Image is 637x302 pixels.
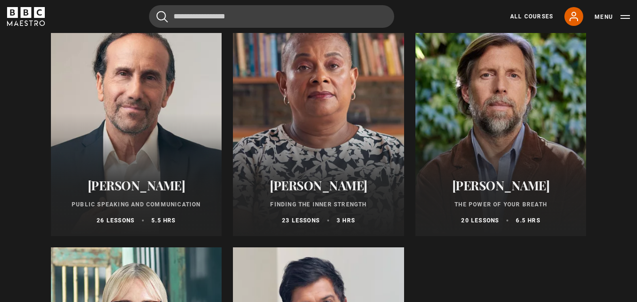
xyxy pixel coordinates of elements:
a: [PERSON_NAME] The Power of Your Breath 20 lessons 6.5 hrs [415,10,587,236]
p: Finding the Inner Strength [244,200,393,209]
p: 6.5 hrs [516,216,540,225]
h2: [PERSON_NAME] [427,178,575,193]
h2: [PERSON_NAME] [62,178,211,193]
p: The Power of Your Breath [427,200,575,209]
a: All Courses [510,12,553,21]
button: Submit the search query [157,11,168,23]
h2: [PERSON_NAME] [244,178,393,193]
p: 5.5 hrs [151,216,175,225]
p: 20 lessons [461,216,499,225]
input: Search [149,5,394,28]
p: 26 lessons [97,216,134,225]
a: [PERSON_NAME] Finding the Inner Strength 23 lessons 3 hrs [233,10,404,236]
button: Toggle navigation [595,12,630,22]
a: [PERSON_NAME] Public Speaking and Communication 26 lessons 5.5 hrs [51,10,222,236]
p: 3 hrs [337,216,355,225]
svg: BBC Maestro [7,7,45,26]
p: Public Speaking and Communication [62,200,211,209]
p: 23 lessons [282,216,320,225]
